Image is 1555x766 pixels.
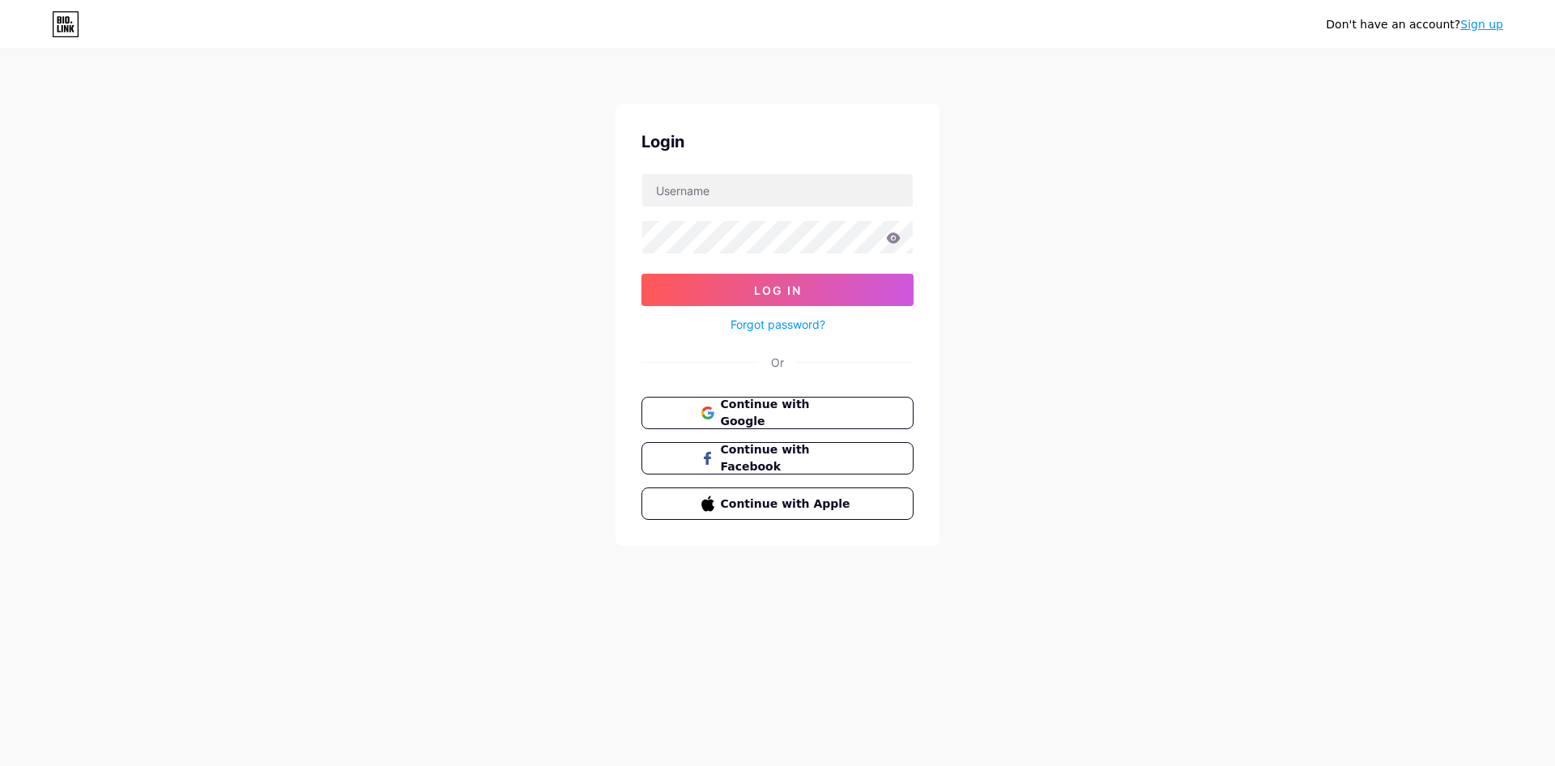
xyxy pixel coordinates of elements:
span: Log In [754,283,802,297]
button: Continue with Apple [641,487,914,520]
div: Or [771,354,784,371]
span: Continue with Apple [721,496,854,513]
div: Don't have an account? [1326,16,1503,33]
a: Sign up [1460,18,1503,31]
span: Continue with Google [721,396,854,430]
button: Continue with Facebook [641,442,914,474]
span: Continue with Facebook [721,441,854,475]
button: Log In [641,274,914,306]
a: Forgot password? [731,316,825,333]
button: Continue with Google [641,397,914,429]
input: Username [642,174,913,206]
div: Login [641,130,914,154]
